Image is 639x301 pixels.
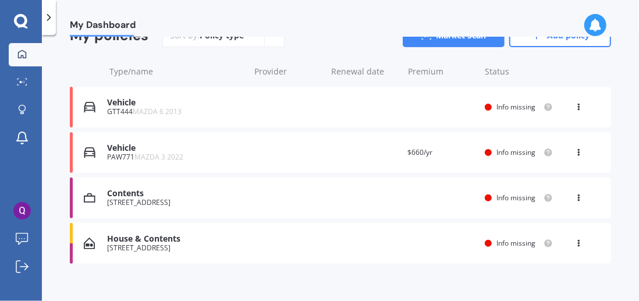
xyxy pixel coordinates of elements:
span: Info missing [496,147,535,157]
div: Provider [254,66,322,77]
span: Info missing [496,193,535,203]
div: My policies [70,27,148,44]
span: MAZDA 3 2022 [134,152,183,162]
div: Status [485,66,553,77]
img: Vehicle [84,101,95,113]
span: $660/yr [407,147,432,157]
img: Contents [84,192,95,204]
div: Contents [107,189,243,199]
div: House & Contents [107,234,243,244]
img: Vehicle [84,147,95,158]
img: House & Contents [84,238,95,249]
span: Info missing [496,102,535,112]
div: Vehicle [107,143,243,153]
span: My Dashboard [70,19,136,35]
img: ACg8ocIct1CK8bGwHHWZnOZkw7RoDty4UWR2p9c9kNhexGPq8XA=s96-c [13,202,31,219]
div: [STREET_ADDRESS] [107,199,243,207]
div: Renewal date [331,66,399,77]
div: GTT444 [107,108,243,116]
span: MAZDA 6 2013 [133,107,182,116]
div: Type/name [109,66,245,77]
div: [STREET_ADDRESS] [107,244,243,252]
div: Premium [408,66,475,77]
div: PAW771 [107,153,243,161]
div: Vehicle [107,98,243,108]
span: Info missing [496,238,535,248]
